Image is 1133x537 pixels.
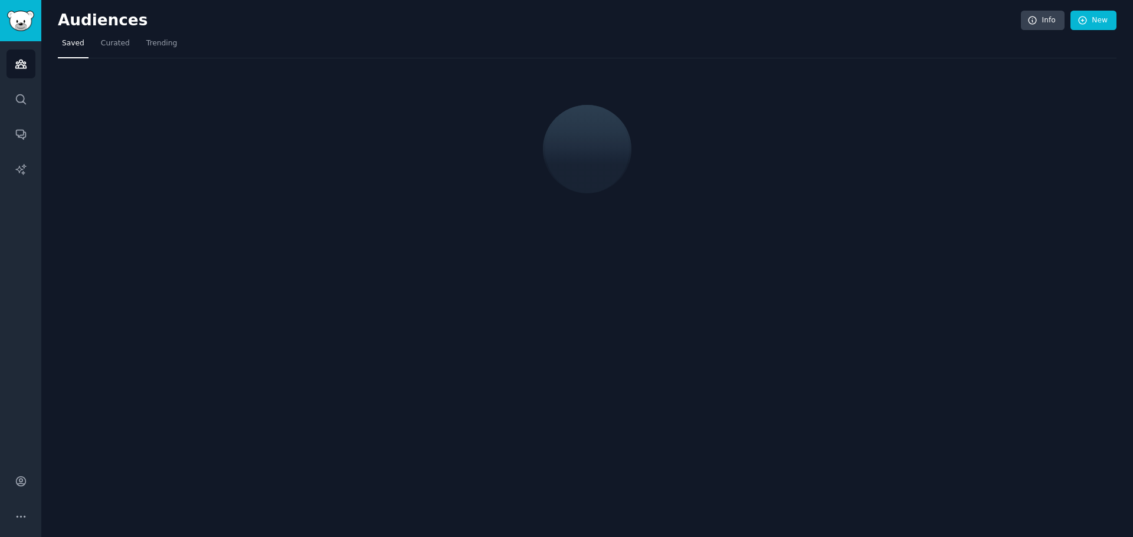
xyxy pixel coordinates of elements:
[97,34,134,58] a: Curated
[62,38,84,49] span: Saved
[146,38,177,49] span: Trending
[58,11,1021,30] h2: Audiences
[1021,11,1065,31] a: Info
[142,34,181,58] a: Trending
[58,34,89,58] a: Saved
[101,38,130,49] span: Curated
[7,11,34,31] img: GummySearch logo
[1070,11,1116,31] a: New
